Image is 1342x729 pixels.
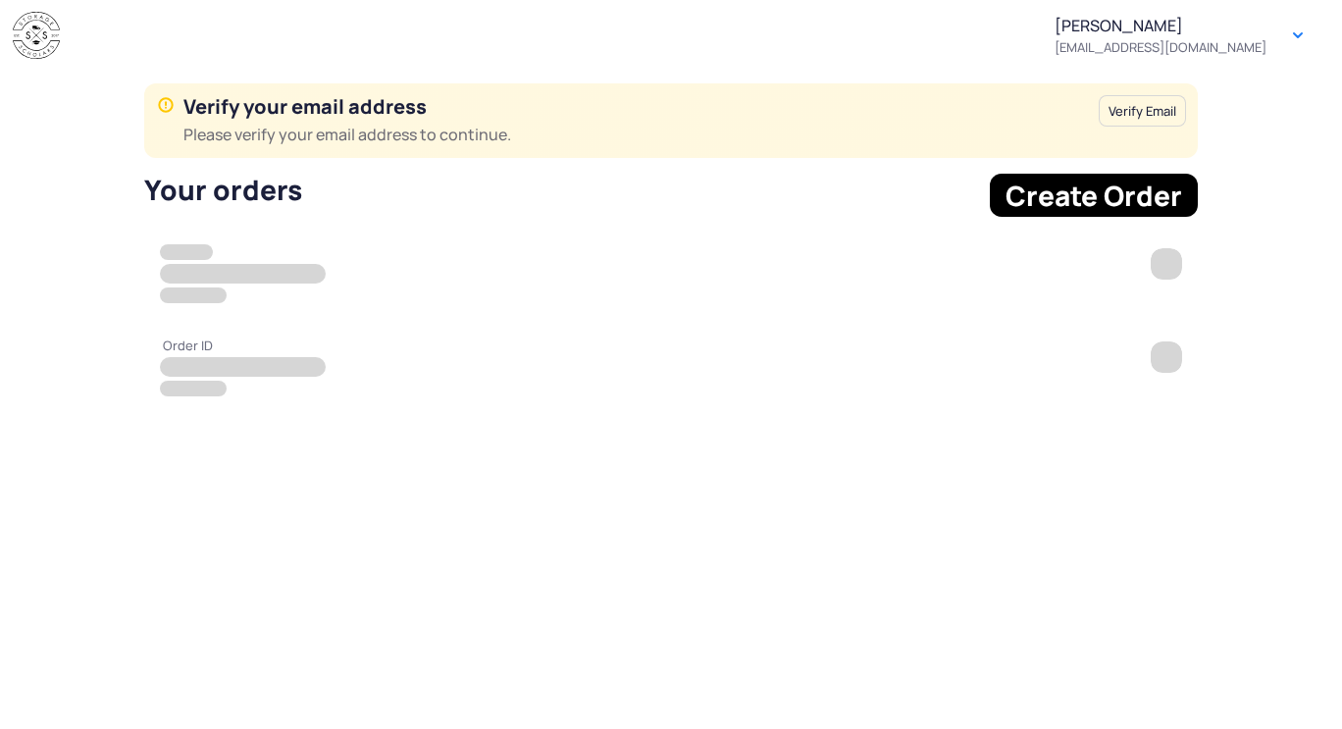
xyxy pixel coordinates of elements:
[183,123,1087,146] span: Please verify your email address to continue.
[144,174,978,205] h5: Your orders
[183,95,1087,146] h6: Verify your email address
[1055,16,1266,55] div: [PERSON_NAME]
[1282,20,1314,51] button: Button
[1055,39,1266,55] span: [EMAIL_ADDRESS][DOMAIN_NAME]
[13,12,60,60] img: Storage Scholars Logo
[160,338,213,353] span: Order ID
[990,174,1198,217] button: Create Order
[1099,95,1186,127] button: Verify Email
